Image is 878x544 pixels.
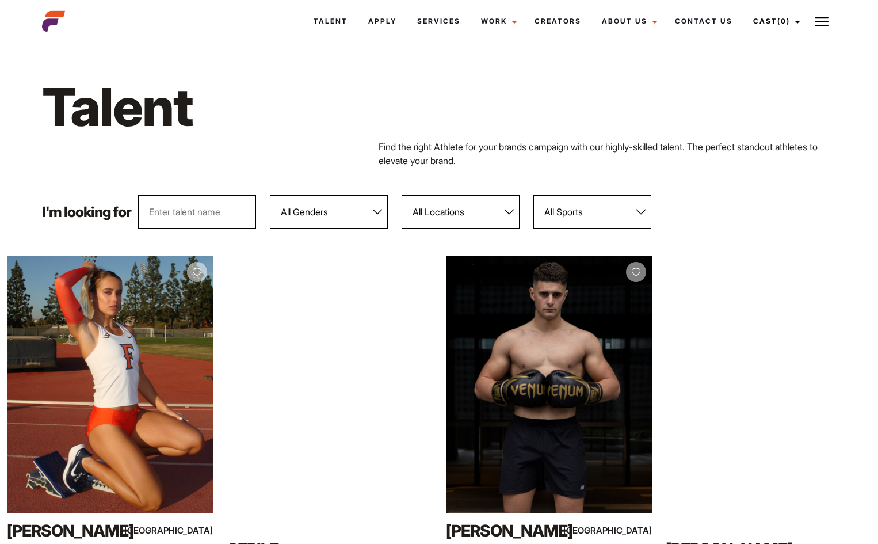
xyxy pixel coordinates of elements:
[42,10,65,33] img: cropped-aefm-brand-fav-22-square.png
[303,6,358,37] a: Talent
[471,6,524,37] a: Work
[42,205,131,219] p: I'm looking for
[591,6,665,37] a: About Us
[7,519,131,542] div: [PERSON_NAME]
[446,519,570,542] div: [PERSON_NAME]
[665,6,743,37] a: Contact Us
[743,6,807,37] a: Cast(0)
[379,140,836,168] p: Find the right Athlete for your brands campaign with our highly-skilled talent. The perfect stand...
[151,523,212,538] div: [GEOGRAPHIC_DATA]
[42,74,499,140] h1: Talent
[138,195,256,229] input: Enter talent name
[777,17,790,25] span: (0)
[815,15,829,29] img: Burger icon
[407,6,471,37] a: Services
[590,523,651,538] div: [GEOGRAPHIC_DATA]
[358,6,407,37] a: Apply
[524,6,591,37] a: Creators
